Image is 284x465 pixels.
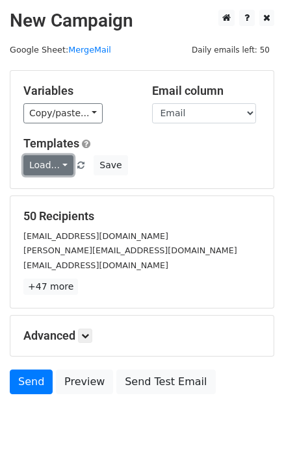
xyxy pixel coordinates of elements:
[23,260,168,270] small: [EMAIL_ADDRESS][DOMAIN_NAME]
[10,370,53,394] a: Send
[23,84,133,98] h5: Variables
[56,370,113,394] a: Preview
[68,45,111,55] a: MergeMail
[23,103,103,123] a: Copy/paste...
[116,370,215,394] a: Send Test Email
[23,329,261,343] h5: Advanced
[23,231,168,241] small: [EMAIL_ADDRESS][DOMAIN_NAME]
[187,45,274,55] a: Daily emails left: 50
[23,155,73,175] a: Load...
[10,45,111,55] small: Google Sheet:
[10,10,274,32] h2: New Campaign
[23,279,78,295] a: +47 more
[152,84,261,98] h5: Email column
[23,245,237,255] small: [PERSON_NAME][EMAIL_ADDRESS][DOMAIN_NAME]
[94,155,127,175] button: Save
[187,43,274,57] span: Daily emails left: 50
[23,136,79,150] a: Templates
[23,209,261,223] h5: 50 Recipients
